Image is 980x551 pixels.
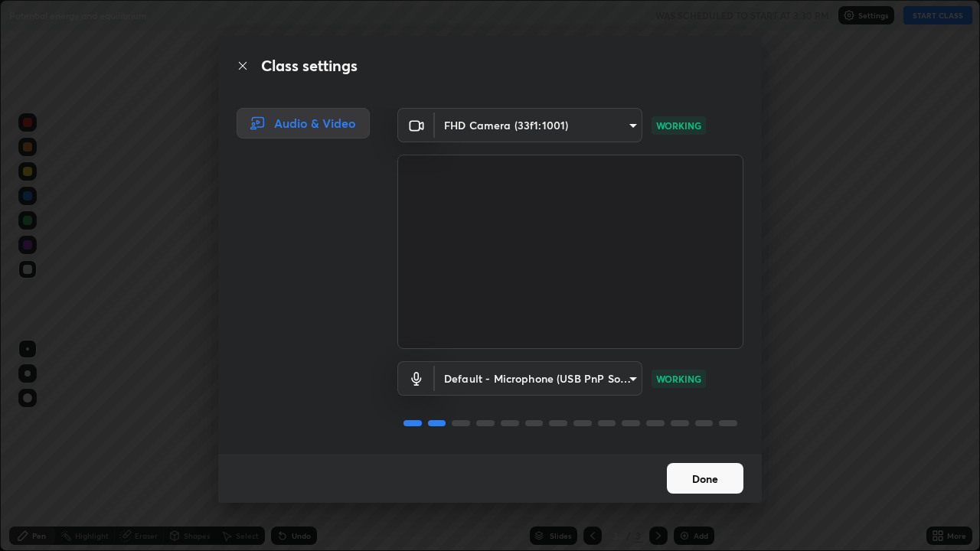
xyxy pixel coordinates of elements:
[667,463,743,494] button: Done
[261,54,358,77] h2: Class settings
[656,119,701,132] p: WORKING
[237,108,370,139] div: Audio & Video
[435,361,642,396] div: FHD Camera (33f1:1001)
[435,108,642,142] div: FHD Camera (33f1:1001)
[656,372,701,386] p: WORKING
